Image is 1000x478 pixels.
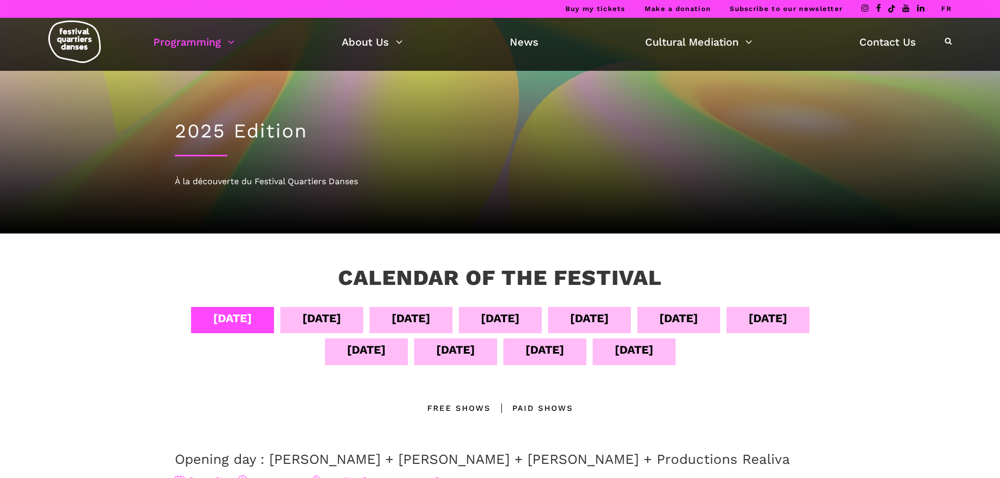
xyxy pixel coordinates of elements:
h3: Calendar of the Festival [338,265,662,291]
div: [DATE] [213,309,252,327]
div: [DATE] [436,341,475,359]
a: Opening day : [PERSON_NAME] + [PERSON_NAME] + [PERSON_NAME] + Productions Realiva [175,451,790,467]
div: Free Shows [427,402,491,415]
div: [DATE] [749,309,787,327]
div: [DATE] [347,341,386,359]
div: [DATE] [481,309,520,327]
a: News [510,33,539,51]
a: Make a donation [645,5,711,13]
a: Cultural Mediation [645,33,752,51]
div: [DATE] [570,309,609,327]
a: About Us [342,33,403,51]
a: Contact Us [859,33,916,51]
a: Subscribe to our newsletter [730,5,843,13]
h1: 2025 Edition [175,120,826,143]
a: Buy my tickets [565,5,626,13]
a: FR [941,5,952,13]
a: Programming [153,33,235,51]
div: [DATE] [392,309,430,327]
div: À la découverte du Festival Quartiers Danses [175,175,826,188]
div: [DATE] [615,341,654,359]
div: Paid shows [491,402,573,415]
div: [DATE] [302,309,341,327]
div: [DATE] [525,341,564,359]
img: logo-fqd-med [48,20,101,63]
div: [DATE] [659,309,698,327]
